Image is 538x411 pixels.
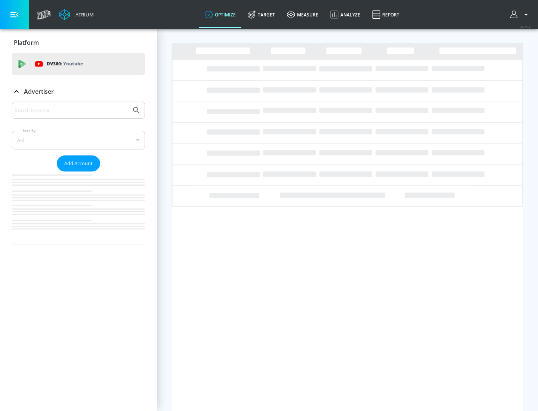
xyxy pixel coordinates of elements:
p: Advertiser [24,87,54,96]
label: Sort By [21,128,37,133]
div: Advertiser [12,102,145,244]
button: Add Account [57,155,100,171]
a: Report [366,1,405,28]
div: DV360: Youtube [12,53,145,75]
div: Platform [12,32,145,53]
a: Analyze [324,1,366,28]
div: Atrium [72,11,94,18]
span: v 4.25.4 [520,25,531,29]
div: Advertiser [12,81,145,102]
p: Platform [14,38,39,47]
span: Add Account [64,159,93,168]
a: Target [242,1,281,28]
input: Search by name [15,105,128,115]
p: Youtube [63,60,83,68]
nav: list of Advertiser [12,171,145,244]
a: optimize [199,1,242,28]
div: A-Z [12,131,145,149]
p: DV360: [47,60,83,68]
a: measure [281,1,324,28]
a: Atrium [59,9,94,20]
